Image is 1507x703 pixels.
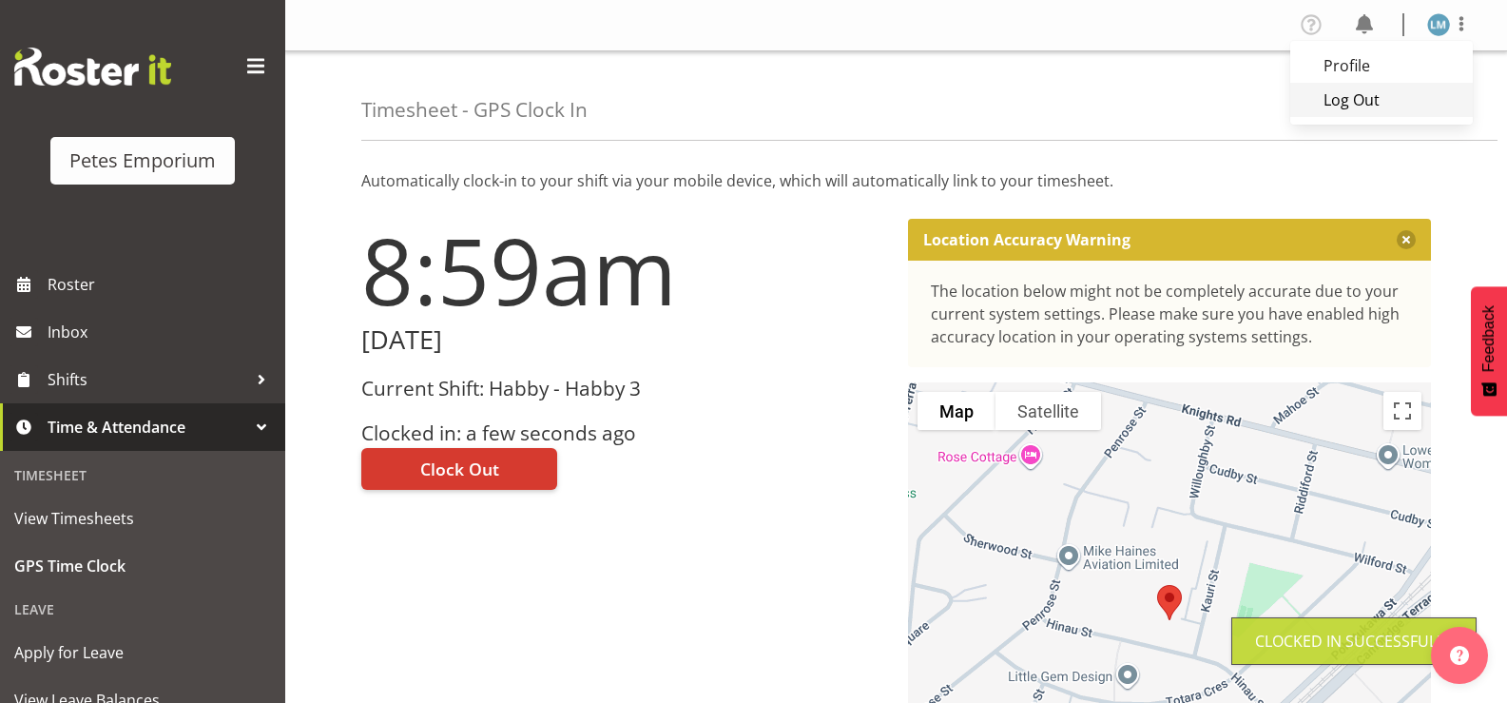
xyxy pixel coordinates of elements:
a: Profile [1290,49,1473,83]
h3: Current Shift: Habby - Habby 3 [361,378,885,400]
span: View Timesheets [14,504,271,533]
span: Shifts [48,365,247,394]
h1: 8:59am [361,219,885,322]
button: Show satellite imagery [995,392,1101,430]
div: Timesheet [5,456,280,495]
span: Clock Out [420,457,499,481]
h4: Timesheet - GPS Clock In [361,99,588,121]
h2: [DATE] [361,325,885,355]
span: GPS Time Clock [14,552,271,580]
p: Automatically clock-in to your shift via your mobile device, which will automatically link to you... [361,169,1431,192]
span: Feedback [1480,305,1497,372]
div: Leave [5,590,280,629]
a: Log Out [1290,83,1473,117]
h3: Clocked in: a few seconds ago [361,422,885,444]
div: Clocked in Successfully [1255,630,1453,653]
button: Close message [1397,230,1416,249]
button: Show street map [918,392,995,430]
div: The location below might not be completely accurate due to your current system settings. Please m... [931,280,1409,348]
div: Petes Emporium [69,146,216,175]
img: lianne-morete5410.jpg [1427,13,1450,36]
button: Toggle fullscreen view [1383,392,1421,430]
span: Roster [48,270,276,299]
span: Inbox [48,318,276,346]
img: help-xxl-2.png [1450,646,1469,665]
button: Feedback - Show survey [1471,286,1507,416]
a: View Timesheets [5,495,280,542]
span: Apply for Leave [14,638,271,667]
p: Location Accuracy Warning [923,230,1130,249]
img: Rosterit website logo [14,48,171,86]
a: GPS Time Clock [5,542,280,590]
span: Time & Attendance [48,413,247,441]
button: Clock Out [361,448,557,490]
a: Apply for Leave [5,629,280,676]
